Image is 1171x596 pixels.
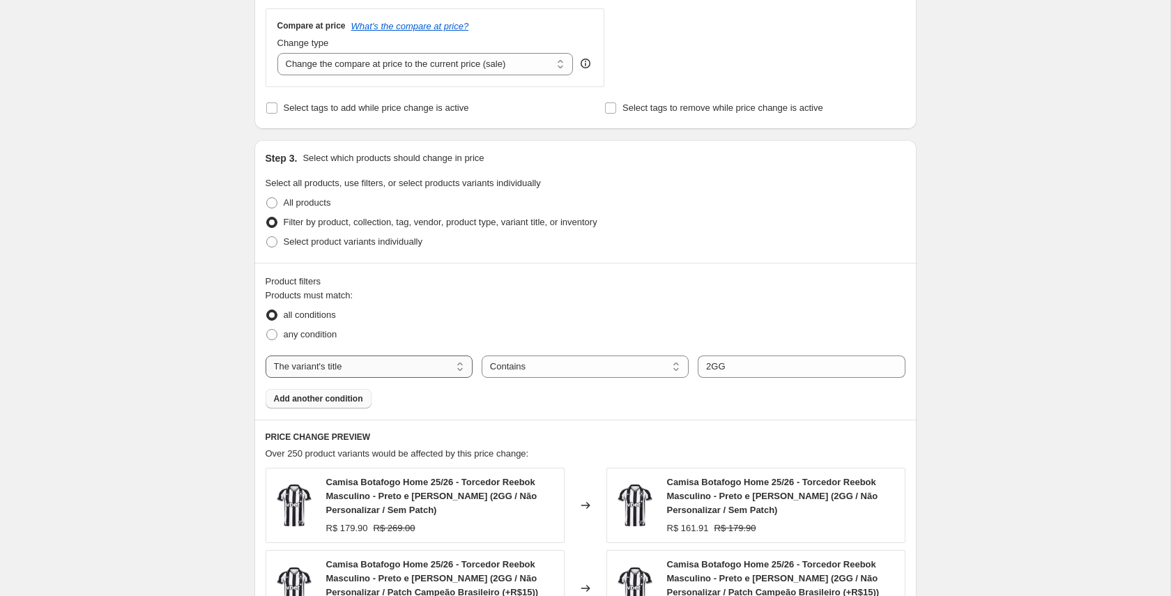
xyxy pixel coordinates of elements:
div: help [579,56,592,70]
span: Over 250 product variants would be affected by this price change: [266,448,529,459]
span: Camisa Botafogo Home 25/26 - Torcedor Reebok Masculino - Preto e [PERSON_NAME] (2GG / Não Persona... [326,477,537,515]
strike: R$ 269.00 [374,521,415,535]
button: What's the compare at price? [351,21,469,31]
span: Add another condition [274,393,363,404]
h3: Compare at price [277,20,346,31]
span: any condition [284,329,337,339]
span: Camisa Botafogo Home 25/26 - Torcedor Reebok Masculino - Preto e [PERSON_NAME] (2GG / Não Persona... [667,477,878,515]
h6: PRICE CHANGE PREVIEW [266,431,905,443]
h2: Step 3. [266,151,298,165]
img: image-photoroom-5-e87eb7d0660f08d3c517499073573667-1024-1024_80x.png [614,484,656,526]
div: R$ 179.90 [326,521,368,535]
div: R$ 161.91 [667,521,709,535]
div: Product filters [266,275,905,289]
span: Select tags to add while price change is active [284,102,469,113]
span: All products [284,197,331,208]
span: Filter by product, collection, tag, vendor, product type, variant title, or inventory [284,217,597,227]
button: Add another condition [266,389,372,408]
span: Select all products, use filters, or select products variants individually [266,178,541,188]
span: all conditions [284,310,336,320]
span: Products must match: [266,290,353,300]
strike: R$ 179.90 [714,521,756,535]
img: image-photoroom-5-e87eb7d0660f08d3c517499073573667-1024-1024_80x.png [273,484,315,526]
span: Select tags to remove while price change is active [622,102,823,113]
span: Change type [277,38,329,48]
span: Select product variants individually [284,236,422,247]
p: Select which products should change in price [303,151,484,165]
